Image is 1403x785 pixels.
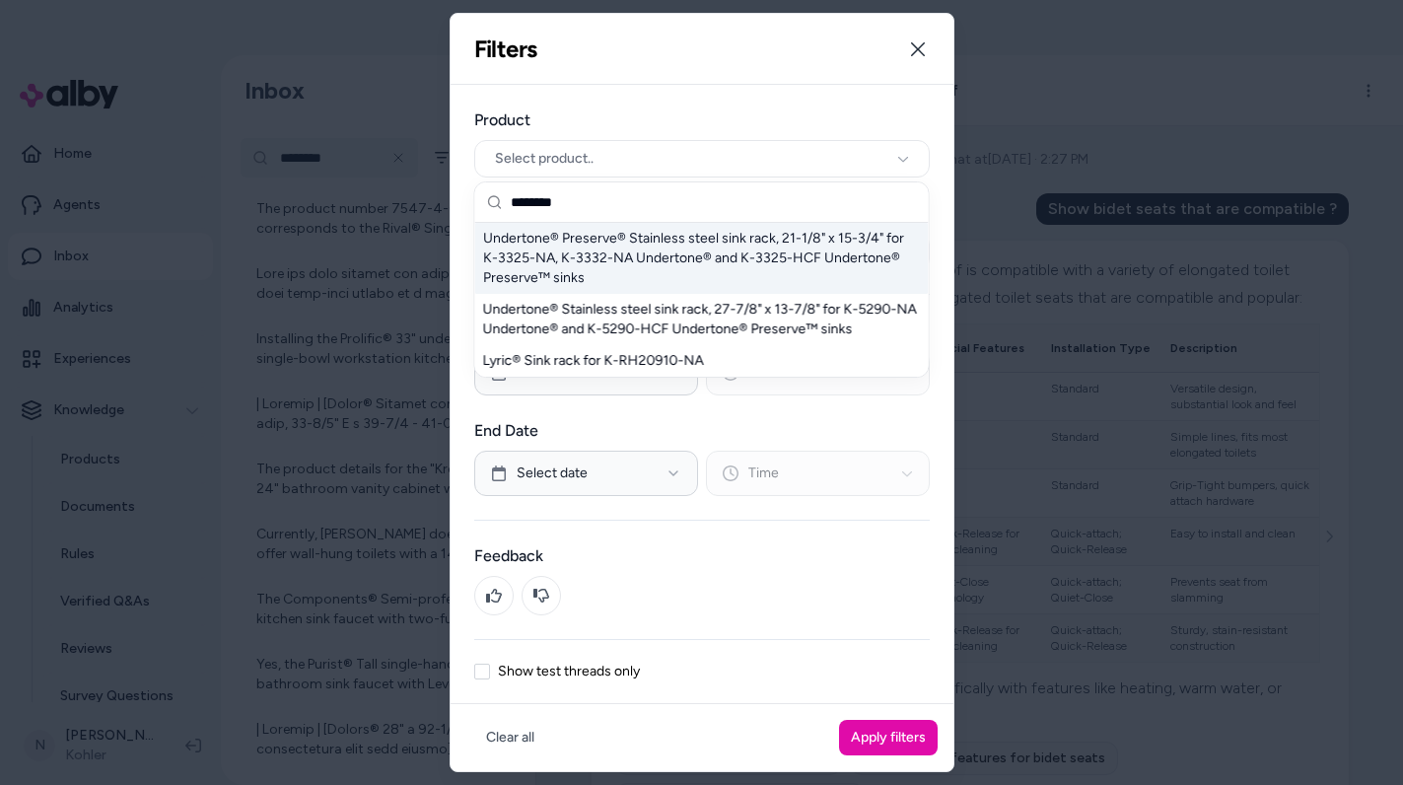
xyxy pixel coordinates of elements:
[495,149,594,169] span: Select product..
[475,294,929,345] div: Undertone® Stainless steel sink rack, 27-7/8" x 13-7/8" for K-5290-NA Undertone® and K-5290-HCF U...
[474,451,698,496] button: Select date
[474,35,537,64] h2: Filters
[839,720,938,755] button: Apply filters
[475,223,929,294] div: Undertone® Preserve® Stainless steel sink rack, 21-1/8" x 15-3/4" for K-3325-NA, K-3332-NA Undert...
[498,665,640,678] label: Show test threads only
[517,464,588,483] span: Select date
[474,720,546,755] button: Clear all
[474,350,698,395] button: Select date
[475,345,929,377] div: Lyric® Sink rack for K-RH20910-NA
[474,419,930,443] label: End Date
[474,108,930,132] label: Product
[474,544,930,568] label: Feedback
